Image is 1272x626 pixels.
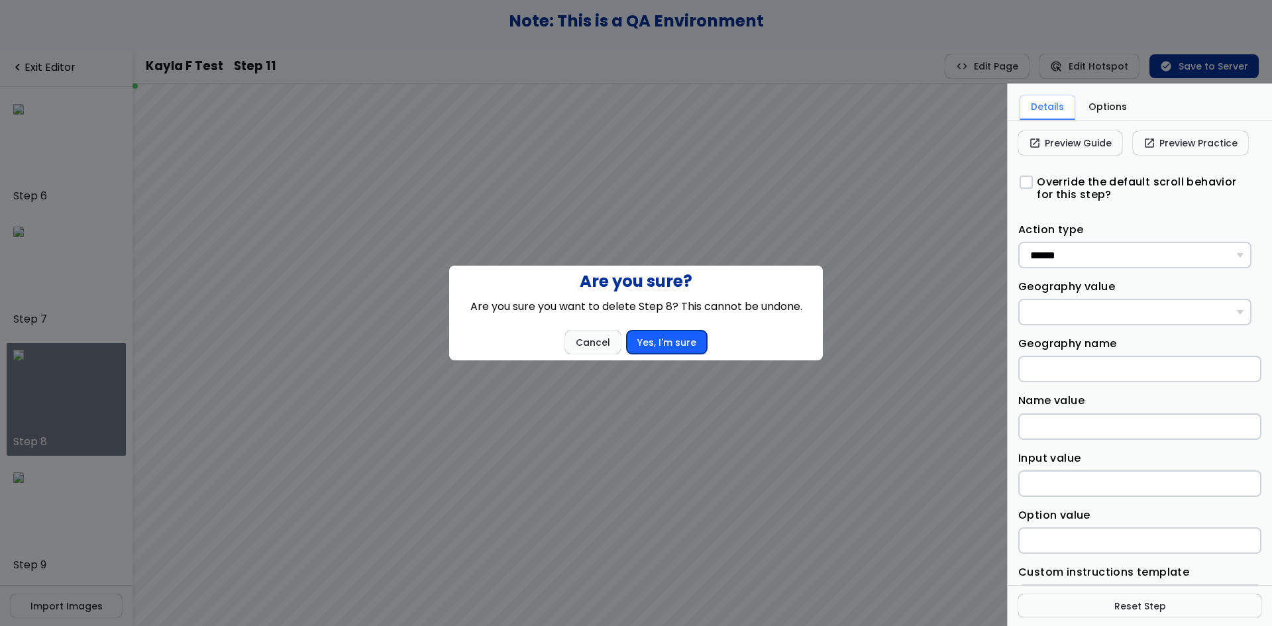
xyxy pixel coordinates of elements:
button: Options [1078,95,1138,121]
label: Geography value [1018,279,1115,299]
label: Custom instructions template [1018,564,1189,584]
label: Option value [1018,507,1090,527]
span: open_in_new [1029,138,1041,148]
button: Details [1020,95,1075,121]
label: Action type [1018,222,1083,242]
button: Cancel [565,331,621,354]
button: Yes, I'm sure [627,331,707,354]
button: Reset Step [1018,594,1261,618]
label: Name value [1018,393,1085,413]
p: Are you sure you want to delete Step 8? This cannot be undone. [466,301,806,313]
span: open_in_new [1143,138,1155,148]
a: open_in_newPreview Practice [1133,131,1248,155]
label: Override the default scroll behavior for this step? [1030,176,1255,201]
label: Input value [1018,450,1081,470]
label: Geography name [1018,336,1117,356]
div: Are you sure? [466,272,806,291]
a: open_in_newPreview Guide [1018,131,1122,155]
